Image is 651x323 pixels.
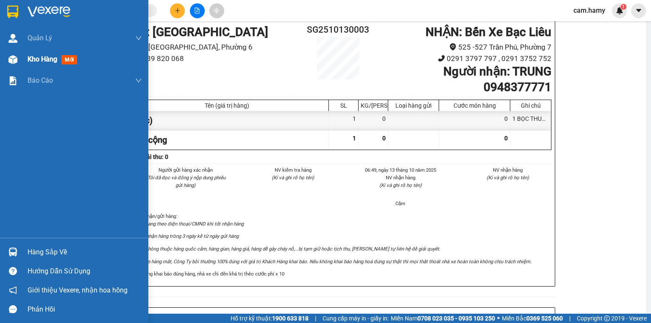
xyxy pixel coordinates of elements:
[510,111,551,130] div: 1 BỌC THUỐC MIỄN PHÍ
[209,3,224,18] button: aim
[443,64,551,94] b: Người nhận : TRUNG 0948377771
[28,285,128,295] span: Giới thiệu Vexere, nhận hoa hồng
[315,314,316,323] span: |
[214,8,220,14] span: aim
[361,102,386,109] div: KG/[PERSON_NAME]
[567,5,612,16] span: cam.hamy
[487,175,529,181] i: (Kí và ghi rõ họ tên)
[125,270,551,278] p: Khách không khai báo đúng hàng, nhà xe chỉ đền khá trị thêo cước phí x 10
[382,135,386,142] span: 0
[231,314,309,323] span: Hỗ trợ kỹ thuật:
[526,315,563,322] strong: 0369 525 060
[8,248,17,256] img: warehouse-icon
[569,314,570,323] span: |
[250,166,337,174] li: NV kiểm tra hàng
[4,29,161,40] li: 0946 508 595
[49,6,113,16] b: Nhà Xe Hà My
[502,314,563,323] span: Miền Bắc
[125,259,531,265] i: Trường hợp hàng mất, Công Ty bồi thường 100% đúng với giá trị Khách Hàng khai báo. Nếu không khai...
[125,246,440,252] i: Hàng gửi không thuộc hàng quốc cấm, hàng gian, hàng giả, hàng dễ gây cháy nổ,...bị tạm giữ hoặc t...
[49,31,56,38] span: phone
[9,305,17,313] span: message
[391,314,495,323] span: Miền Nam
[329,111,359,130] div: 1
[135,35,142,42] span: down
[379,182,422,188] i: (Kí và ghi rõ họ tên)
[390,102,437,109] div: Loại hàng gửi
[272,175,314,181] i: (Kí và ghi rõ họ tên)
[28,246,142,259] div: Hàng sắp về
[620,4,626,10] sup: 1
[4,53,147,67] b: GỬI : [GEOGRAPHIC_DATA]
[125,42,303,53] li: 974 [GEOGRAPHIC_DATA], Phường 6
[125,25,268,39] b: GỬI : [GEOGRAPHIC_DATA]
[61,55,77,64] span: mới
[125,53,303,64] li: 02839 820 068
[128,102,326,109] div: Tên (giá trị hàng)
[8,76,17,85] img: solution-icon
[303,23,374,37] h2: SG2510130003
[125,111,329,130] div: (Khác)
[125,212,551,278] div: Quy định nhận/gửi hàng :
[357,166,444,174] li: 06:49, ngày 13 tháng 10 năm 2025
[357,200,444,207] li: Cẩm
[374,42,551,53] li: 525 -527 Trần Phú, Phường 7
[604,315,610,321] span: copyright
[7,6,18,18] img: logo-vxr
[353,135,356,142] span: 1
[426,25,551,39] b: NHẬN : Bến Xe Bạc Liêu
[9,267,17,275] span: question-circle
[125,233,239,239] i: Thời gian nhận hàng tròng 3 ngày kể từ ngày gửi hàng
[8,34,17,43] img: warehouse-icon
[28,265,142,278] div: Hướng dẫn sử dụng
[194,8,200,14] span: file-add
[504,135,508,142] span: 0
[135,77,142,84] span: down
[331,102,356,109] div: SL
[28,303,142,316] div: Phản hồi
[142,166,229,174] li: Người gửi hàng xác nhận
[465,166,552,174] li: NV nhận hàng
[8,55,17,64] img: warehouse-icon
[439,111,510,130] div: 0
[272,315,309,322] strong: 1900 633 818
[146,175,225,188] i: (Tôi đã đọc và đồng ý nộp dung phiếu gửi hàng)
[125,221,244,227] i: Vui lòng mang theo điện thoại/CMND khi tới nhận hàng
[323,314,389,323] span: Cung cấp máy in - giấy in:
[438,55,445,62] span: phone
[635,7,643,14] span: caret-down
[359,111,388,130] div: 0
[512,102,549,109] div: Ghi chú
[631,3,646,18] button: caret-down
[49,20,56,27] span: environment
[622,4,625,10] span: 1
[28,55,57,63] span: Kho hàng
[417,315,495,322] strong: 0708 023 035 - 0935 103 250
[170,3,185,18] button: plus
[616,7,623,14] img: icon-new-feature
[175,8,181,14] span: plus
[374,53,551,64] li: 0291 3797 797 , 0291 3752 752
[4,19,161,29] li: 995 [PERSON_NAME]
[28,33,52,43] span: Quản Lý
[497,317,500,320] span: ⚪️
[9,286,17,294] span: notification
[441,102,508,109] div: Cước món hàng
[357,174,444,181] li: NV nhận hàng
[449,43,456,50] span: environment
[190,3,205,18] button: file-add
[28,75,53,86] span: Báo cáo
